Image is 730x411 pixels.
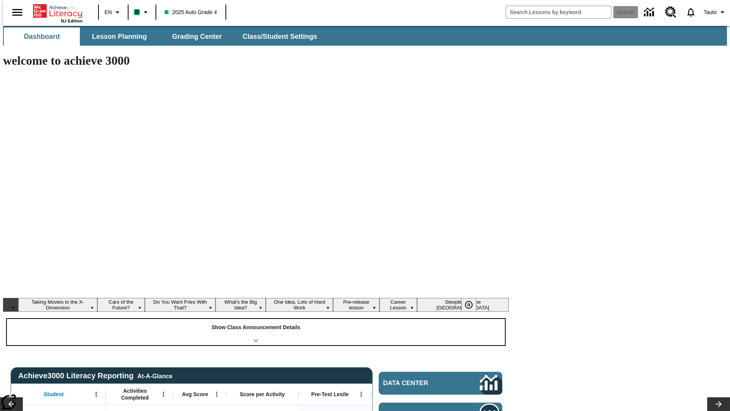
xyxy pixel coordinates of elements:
button: Slide 5 One Idea, Lots of Hard Work [266,298,333,312]
p: Show Class Announcement Details [211,323,300,331]
span: EN [105,8,112,16]
span: NJ Edition [61,19,83,23]
span: Tauto [704,8,717,16]
button: Pause [461,298,476,312]
a: Resource Center, Will open in new tab [660,2,681,22]
button: Slide 1 Taking Movies to the X-Dimension [18,298,97,312]
button: Open side menu [6,1,29,24]
a: Notifications [681,2,701,22]
span: Score per Activity [240,391,285,398]
button: Open Menu [211,389,222,400]
button: Lesson Planning [81,27,157,46]
a: Home [33,3,83,19]
button: Open Menu [158,389,169,400]
button: Slide 6 Pre-release lesson [333,298,379,312]
a: Data Center [640,2,660,23]
div: SubNavbar [3,26,727,46]
button: Slide 4 What's the Big Idea? [216,298,266,312]
span: Avg Score [182,391,208,398]
div: Home [33,3,83,23]
span: Pre-Test Lexile [311,391,349,398]
button: Open Menu [90,389,102,400]
button: Slide 8 Sleepless in the Animal Kingdom [417,298,509,312]
input: search field [506,6,611,18]
button: Lesson carousel, Next [707,397,730,411]
button: Open Menu [355,389,367,400]
div: SubNavbar [3,27,324,46]
div: Pause [461,298,484,312]
button: Dashboard [4,27,80,46]
span: Achieve3000 Literacy Reporting [18,371,173,380]
div: At-A-Glance [137,371,172,380]
span: Data Center [383,379,454,387]
button: Slide 7 Career Lesson [379,298,417,312]
span: 2025 Auto Grade 4 [165,8,217,16]
button: Slide 3 Do You Want Fries With That? [145,298,216,312]
button: Class/Student Settings [236,27,323,46]
span: Activities Completed [110,387,160,401]
button: Boost Class color is mint green. Change class color [131,5,153,19]
button: Slide 2 Cars of the Future? [97,298,145,312]
h1: welcome to achieve 3000 [3,54,509,68]
button: Grading Center [159,27,235,46]
span: B [135,7,139,17]
a: Data Center [379,372,502,395]
button: Language: EN, Select a language [101,5,125,19]
button: Profile/Settings [701,5,730,19]
div: Show Class Announcement Details [7,319,505,345]
span: Student [44,391,63,398]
